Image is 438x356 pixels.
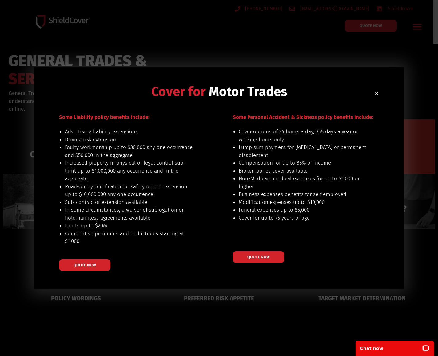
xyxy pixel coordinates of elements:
[65,198,193,206] li: Sub-contractor extension available
[65,128,193,136] li: Advertising liability extensions
[65,222,193,230] li: Limits up to $20M
[374,91,379,96] a: Close
[65,206,193,222] li: In some circumstances, a waiver of subrogation or hold harmless agreements available
[151,84,206,99] span: Cover for
[74,263,96,267] span: QUOTE NOW
[233,251,284,263] a: QUOTE NOW
[65,136,193,144] li: Driving risk extension
[239,175,367,190] li: Non-Medicare medical expenses for up to $1,000 or higher
[239,206,367,214] li: Funeral expenses up to $5,000
[352,337,438,356] iframe: LiveChat chat widget
[247,255,270,259] span: QUOTE NOW
[233,114,373,120] span: Some Personal Accident & Sickness policy benefits include:
[239,214,367,222] li: Cover for up to 75 years of age
[65,230,193,245] li: Competitive premiums and deductibles starting at $1,000
[239,198,367,206] li: Modification expenses up to $10,000
[59,259,110,271] a: QUOTE NOW
[239,128,367,143] li: Cover options of 24 hours a day, 365 days a year or working hours only
[65,143,193,159] li: Faulty workmanship up to $30,000 any one occurrence and $50,000 in the aggregate
[209,84,287,99] span: Motor Trades
[239,190,367,198] li: Business expenses benefits for self employed
[65,159,193,183] li: Increased property in physical or legal control sub-limit up to $1,000,000 any occurrence and in ...
[239,167,367,175] li: Broken bones cover available
[239,159,367,167] li: Compensation for up to 85% of income
[59,114,149,120] span: Some Liability policy benefits include:
[239,143,367,159] li: Lump sum payment for [MEDICAL_DATA] or permanent disablement
[65,183,193,198] li: Roadworthy certification or safety reports extension up to $10,000,000 any one occurrence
